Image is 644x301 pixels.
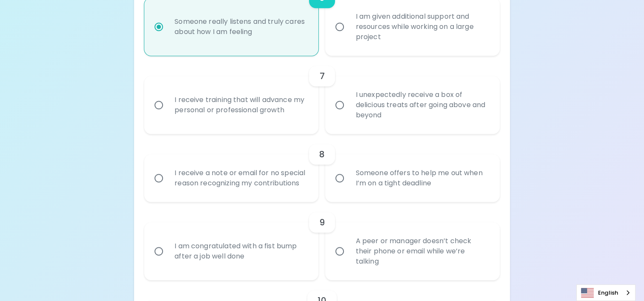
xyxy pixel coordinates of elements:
[349,1,495,52] div: I am given additional support and resources while working on a large project
[319,148,325,161] h6: 8
[168,231,314,272] div: I am congratulated with a fist bump after a job well done
[144,202,500,280] div: choice-group-check
[349,226,495,277] div: A peer or manager doesn’t check their phone or email while we’re talking
[144,56,500,134] div: choice-group-check
[144,134,500,202] div: choice-group-check
[576,284,635,301] div: Language
[576,284,635,301] aside: Language selected: English
[319,69,324,83] h6: 7
[577,285,635,301] a: English
[168,158,314,199] div: I receive a note or email for no special reason recognizing my contributions
[168,85,314,125] div: I receive training that will advance my personal or professional growth
[168,6,314,47] div: Someone really listens and truly cares about how I am feeling
[349,80,495,131] div: I unexpectedly receive a box of delicious treats after going above and beyond
[319,216,325,229] h6: 9
[349,158,495,199] div: Someone offers to help me out when I’m on a tight deadline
